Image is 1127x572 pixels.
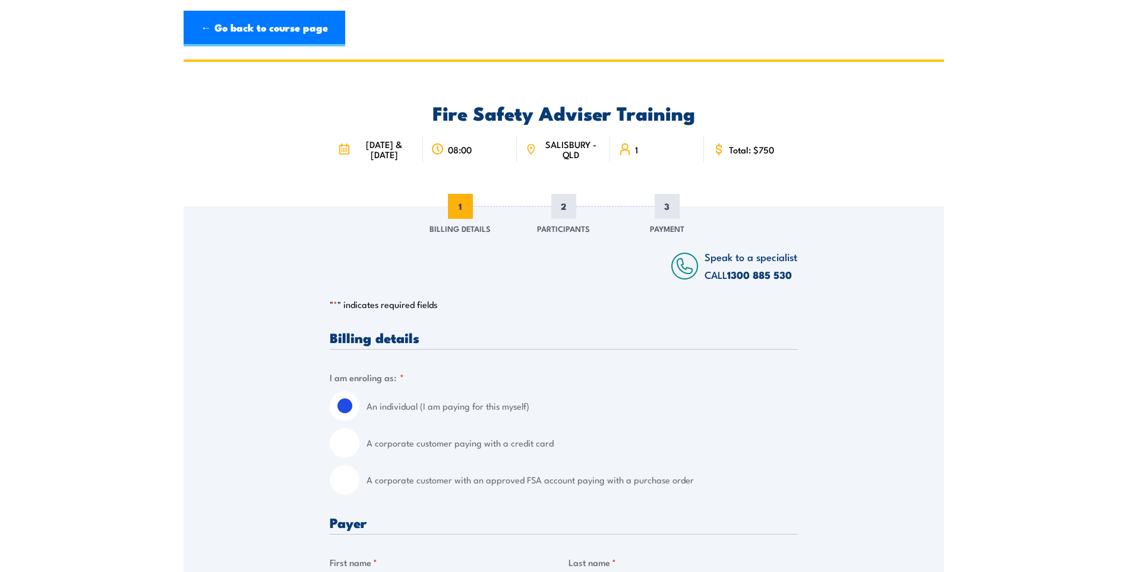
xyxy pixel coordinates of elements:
[330,516,797,529] h3: Payer
[705,249,797,282] span: Speak to a specialist CALL
[330,331,797,344] h3: Billing details
[367,465,797,495] label: A corporate customer with an approved FSA account paying with a purchase order
[184,11,345,46] a: ← Go back to course page
[448,194,473,219] span: 1
[330,298,797,310] p: " " indicates required fields
[448,144,472,155] span: 08:00
[430,222,491,234] span: Billing Details
[353,139,415,159] span: [DATE] & [DATE]
[367,391,797,421] label: An individual (I am paying for this myself)
[330,104,797,121] h2: Fire Safety Adviser Training
[330,370,404,384] legend: I am enroling as:
[537,222,590,234] span: Participants
[540,139,602,159] span: SALISBURY - QLD
[635,144,638,155] span: 1
[727,267,792,282] a: 1300 885 530
[729,144,774,155] span: Total: $750
[655,194,680,219] span: 3
[569,555,798,569] label: Last name
[367,428,797,458] label: A corporate customer paying with a credit card
[551,194,576,219] span: 2
[330,555,559,569] label: First name
[650,222,684,234] span: Payment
